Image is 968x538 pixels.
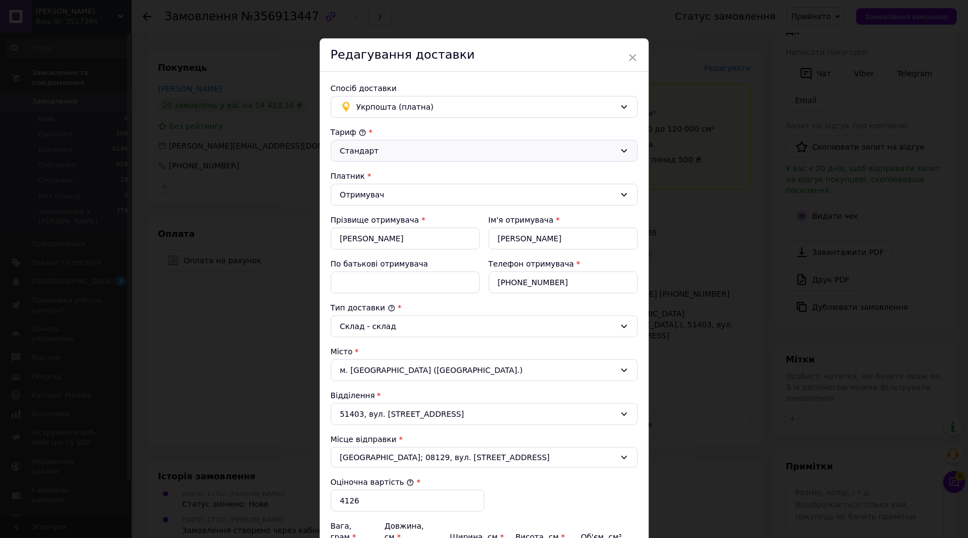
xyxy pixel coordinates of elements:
[340,452,615,463] span: [GEOGRAPHIC_DATA]; 08129, вул. [STREET_ADDRESS]
[489,216,554,224] label: Ім'я отримувача
[331,83,638,94] div: Спосіб доставки
[331,127,638,138] div: Тариф
[331,478,415,486] label: Оціночна вартість
[331,390,638,401] div: Відділення
[628,48,638,67] span: ×
[331,359,638,381] div: м. [GEOGRAPHIC_DATA] ([GEOGRAPHIC_DATA].)
[331,302,638,313] div: Тип доставки
[331,216,420,224] label: Прізвище отримувача
[340,145,615,157] div: Стандарт
[489,259,574,268] label: Телефон отримувача
[489,271,638,293] input: +380
[331,171,638,182] div: Платник
[340,320,615,332] div: Склад - склад
[356,101,615,113] span: Укрпошта (платна)
[331,403,638,425] div: 51403, вул. [STREET_ADDRESS]
[331,434,638,445] div: Місце відправки
[320,38,649,72] div: Редагування доставки
[331,259,428,268] label: По батькові отримувача
[340,189,615,201] div: Отримувач
[331,346,638,357] div: Місто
